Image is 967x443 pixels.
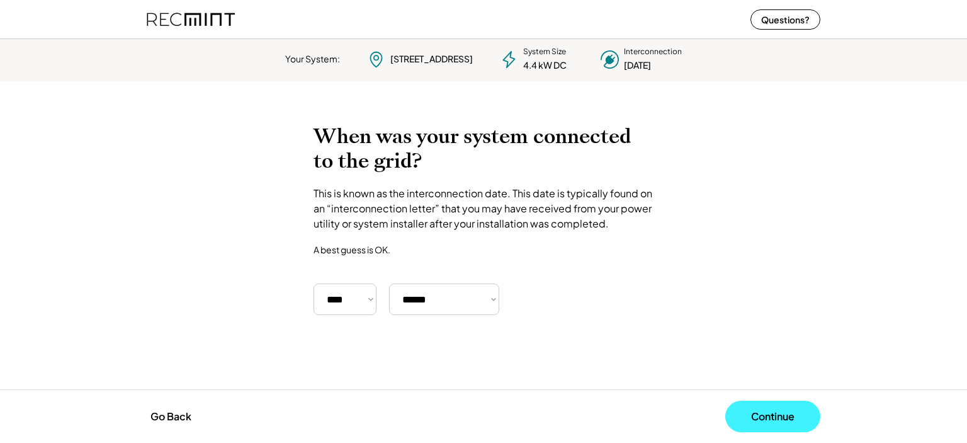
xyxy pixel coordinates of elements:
[750,9,820,30] button: Questions?
[523,59,567,72] div: 4.4 kW DC
[725,401,820,432] button: Continue
[147,403,195,430] button: Go Back
[147,3,235,36] img: recmint-logotype%403x%20%281%29.jpeg
[390,53,473,66] div: [STREET_ADDRESS]
[624,59,651,72] div: [DATE]
[314,124,653,173] h2: When was your system connected to the grid?
[523,47,566,57] div: System Size
[314,244,390,255] div: A best guess is OK.
[314,186,653,231] div: This is known as the interconnection date. This date is typically found on an “interconnection le...
[624,47,682,57] div: Interconnection
[285,53,340,66] div: Your System:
